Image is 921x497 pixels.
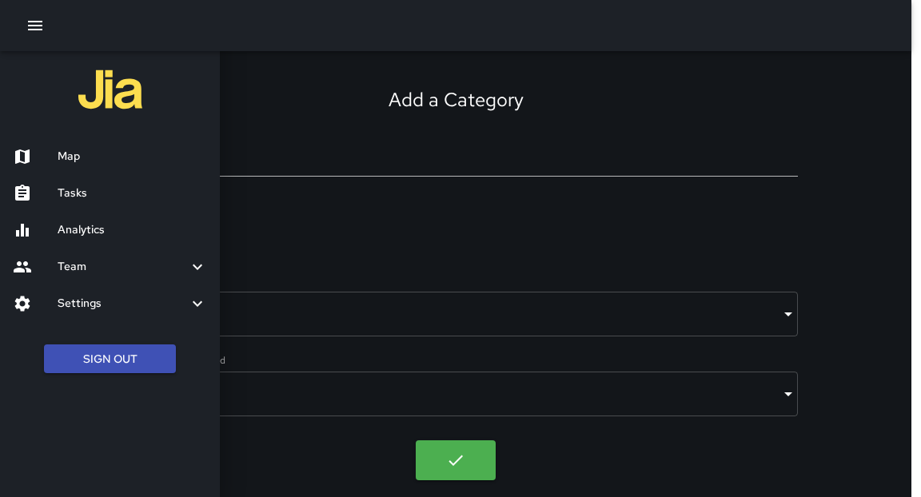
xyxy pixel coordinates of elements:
[44,344,176,374] button: Sign Out
[78,58,142,121] img: jia-logo
[58,258,188,276] h6: Team
[58,185,207,202] h6: Tasks
[58,148,207,165] h6: Map
[58,221,207,239] h6: Analytics
[58,295,188,312] h6: Settings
